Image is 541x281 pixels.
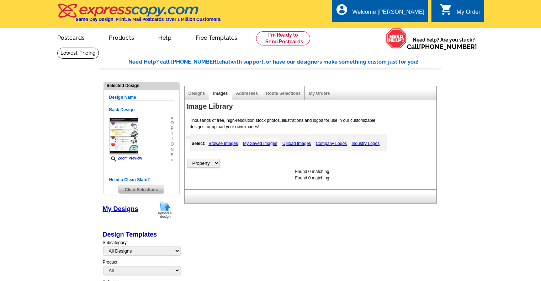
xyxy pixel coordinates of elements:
[170,152,174,158] span: s
[419,43,477,50] a: [PHONE_NUMBER]
[170,131,174,136] span: t
[97,29,145,45] a: Products
[207,139,240,148] a: Browse Images
[440,3,452,16] i: shopping_cart
[103,231,157,238] a: Design Templates
[170,126,174,131] span: p
[46,29,96,45] a: Postcards
[314,139,349,148] a: Company Logos
[104,82,179,89] div: Selected Design
[440,8,481,17] a: shopping_cart My Order
[457,9,481,19] div: My Order
[103,239,180,259] div: Subcategory:
[309,91,330,96] a: My Orders
[109,117,139,155] img: small-thumb.jpg
[266,91,301,96] a: Route Selections
[103,205,138,212] a: My Designs
[170,136,174,142] span: i
[57,9,221,22] a: Same Day Design, Print, & Mail Postcards. Over 1 Million Customers.
[219,59,230,65] span: chat
[103,259,180,279] div: Product:
[352,9,424,19] div: Welcome [PERSON_NAME]
[170,120,174,126] span: o
[192,141,206,146] strong: Select:
[109,94,174,101] h5: Design Name
[186,168,438,175] div: Found 0 matching
[281,139,313,148] a: Upload Images
[189,91,205,96] a: Designs
[241,139,279,148] a: My Saved Images
[184,29,249,45] a: Free Templates
[128,58,441,66] div: Need Help? call [PHONE_NUMBER], with support, or have our designers make something custom just fo...
[109,107,174,113] h5: Back Design
[213,91,228,96] a: Images
[109,156,142,160] a: Zoom Preview
[407,36,481,50] span: Need help? Are you stuck?
[170,142,174,147] span: o
[386,28,407,49] img: help
[407,43,477,50] span: Call
[350,139,381,148] a: Industry Logos
[170,158,174,163] span: »
[109,177,174,183] h5: Need a Clean Slate?
[186,103,438,110] h1: Image Library
[76,17,221,22] h4: Same Day Design, Print, & Mail Postcards. Over 1 Million Customers.
[335,3,348,16] i: account_circle
[236,91,258,96] a: Addresses
[170,147,174,152] span: n
[147,29,183,45] a: Help
[170,115,174,120] span: »
[156,201,174,219] img: upload-design
[119,185,164,194] span: Clear Selections
[186,175,438,181] div: Found 0 matching
[186,117,390,130] p: Thousands of free, high-resolution stock photos, illustrations and logos for use in our customiza...
[441,259,541,281] iframe: LiveChat chat widget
